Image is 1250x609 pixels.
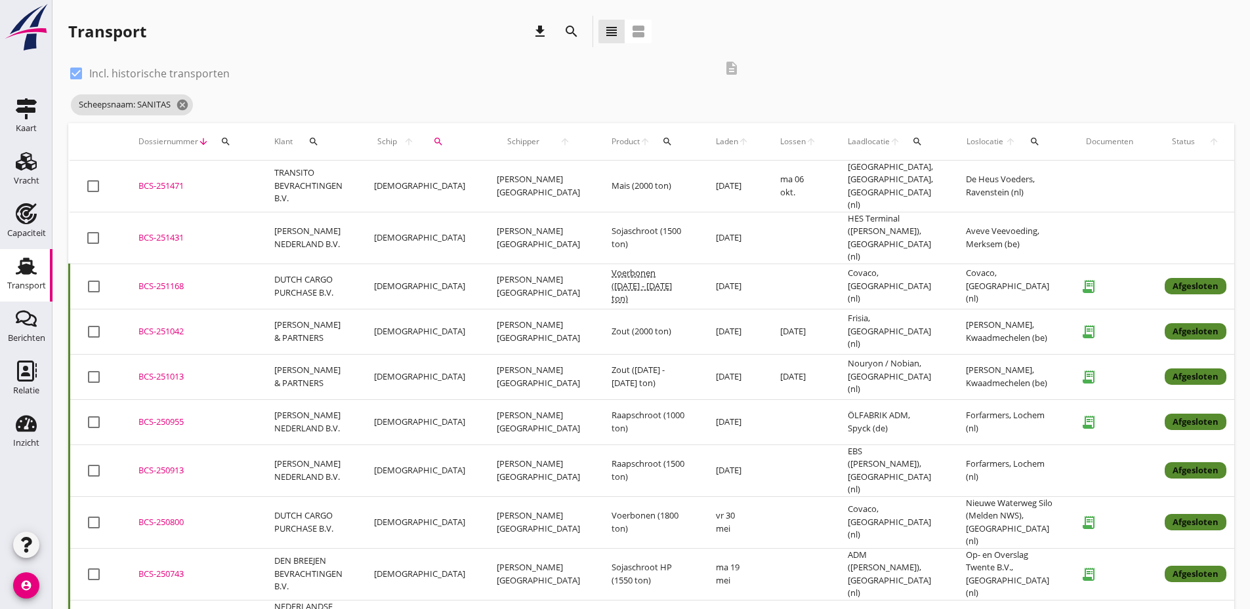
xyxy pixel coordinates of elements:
[481,399,596,444] td: [PERSON_NAME][GEOGRAPHIC_DATA]
[764,309,832,354] td: [DATE]
[138,325,243,338] div: BCS-251042
[612,267,672,304] span: Voerbonen ([DATE] - [DATE] ton)
[832,264,950,309] td: Covaco, [GEOGRAPHIC_DATA] (nl)
[358,399,481,444] td: [DEMOGRAPHIC_DATA]
[1165,566,1226,583] div: Afgesloten
[1005,136,1017,147] i: arrow_upward
[1086,136,1133,147] div: Documenten
[1165,323,1226,340] div: Afgesloten
[1165,514,1226,531] div: Afgesloten
[950,444,1070,496] td: Forfarmers, Lochem (nl)
[259,354,358,399] td: [PERSON_NAME] & PARTNERS
[259,399,358,444] td: [PERSON_NAME] NEDERLAND B.V.
[832,161,950,212] td: [GEOGRAPHIC_DATA], [GEOGRAPHIC_DATA], [GEOGRAPHIC_DATA] (nl)
[14,176,39,185] div: Vracht
[138,516,243,529] div: BCS-250800
[433,136,444,147] i: search
[481,212,596,264] td: [PERSON_NAME][GEOGRAPHIC_DATA]
[950,399,1070,444] td: Forfarmers, Lochem (nl)
[13,572,39,599] i: account_circle
[259,496,358,548] td: DUTCH CARGO PURCHASE B.V.
[138,136,198,147] span: Dossiernummer
[8,334,45,342] div: Berichten
[274,126,343,157] div: Klant
[1075,561,1102,587] i: receipt_long
[848,136,890,147] span: Laadlocatie
[1165,278,1226,295] div: Afgesloten
[1075,509,1102,536] i: receipt_long
[481,309,596,354] td: [PERSON_NAME][GEOGRAPHIC_DATA]
[138,464,243,477] div: BCS-250913
[738,136,749,147] i: arrow_upward
[950,496,1070,548] td: Nieuwe Waterweg Silo (Melden NWS), [GEOGRAPHIC_DATA] (nl)
[1075,273,1102,300] i: receipt_long
[806,136,816,147] i: arrow_upward
[1075,409,1102,435] i: receipt_long
[700,309,764,354] td: [DATE]
[220,136,231,147] i: search
[596,548,700,600] td: Sojaschroot HP (1550 ton)
[138,280,243,293] div: BCS-251168
[374,136,400,147] span: Schip
[358,309,481,354] td: [DEMOGRAPHIC_DATA]
[1075,364,1102,390] i: receipt_long
[358,212,481,264] td: [DEMOGRAPHIC_DATA]
[832,212,950,264] td: HES Terminal ([PERSON_NAME]), [GEOGRAPHIC_DATA] (nl)
[308,136,319,147] i: search
[259,264,358,309] td: DUTCH CARGO PURCHASE B.V.
[631,24,646,39] i: view_agenda
[700,212,764,264] td: [DATE]
[481,161,596,212] td: [PERSON_NAME][GEOGRAPHIC_DATA]
[497,136,549,147] span: Schipper
[700,496,764,548] td: vr 30 mei
[1202,136,1227,147] i: arrow_upward
[596,399,700,444] td: Raapschroot (1000 ton)
[700,399,764,444] td: [DATE]
[950,212,1070,264] td: Aveve Veevoeding, Merksem (be)
[966,136,1005,147] span: Loslocatie
[640,136,650,147] i: arrow_upward
[549,136,580,147] i: arrow_upward
[832,354,950,399] td: Nouryon / Nobian, [GEOGRAPHIC_DATA] (nl)
[832,399,950,444] td: ÖLFABRIK ADM, Spyck (de)
[259,444,358,496] td: [PERSON_NAME] NEDERLAND B.V.
[7,229,46,237] div: Capaciteit
[481,496,596,548] td: [PERSON_NAME][GEOGRAPHIC_DATA]
[832,548,950,600] td: ADM ([PERSON_NAME]), [GEOGRAPHIC_DATA] (nl)
[596,212,700,264] td: Sojaschroot (1500 ton)
[596,496,700,548] td: Voerbonen (1800 ton)
[564,24,579,39] i: search
[358,548,481,600] td: [DEMOGRAPHIC_DATA]
[596,309,700,354] td: Zout (2000 ton)
[138,416,243,429] div: BCS-250955
[700,548,764,600] td: ma 19 mei
[662,136,673,147] i: search
[950,309,1070,354] td: [PERSON_NAME], Kwaadmechelen (be)
[7,281,46,290] div: Transport
[13,439,39,447] div: Inzicht
[1165,368,1226,385] div: Afgesloten
[358,354,481,399] td: [DEMOGRAPHIC_DATA]
[950,264,1070,309] td: Covaco, [GEOGRAPHIC_DATA] (nl)
[13,386,39,395] div: Relatie
[481,354,596,399] td: [PERSON_NAME][GEOGRAPHIC_DATA]
[890,136,900,147] i: arrow_upward
[358,496,481,548] td: [DEMOGRAPHIC_DATA]
[832,444,950,496] td: EBS ([PERSON_NAME]), [GEOGRAPHIC_DATA] (nl)
[716,136,738,147] span: Laden
[358,161,481,212] td: [DEMOGRAPHIC_DATA]
[358,264,481,309] td: [DEMOGRAPHIC_DATA]
[138,568,243,581] div: BCS-250743
[596,161,700,212] td: Mais (2000 ton)
[138,370,243,383] div: BCS-251013
[400,136,417,147] i: arrow_upward
[1075,319,1102,345] i: receipt_long
[950,548,1070,600] td: Op- en Overslag Twente B.V., [GEOGRAPHIC_DATA] (nl)
[700,444,764,496] td: [DATE]
[700,264,764,309] td: [DATE]
[358,444,481,496] td: [DEMOGRAPHIC_DATA]
[1165,462,1226,479] div: Afgesloten
[481,444,596,496] td: [PERSON_NAME][GEOGRAPHIC_DATA]
[912,136,923,147] i: search
[16,124,37,132] div: Kaart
